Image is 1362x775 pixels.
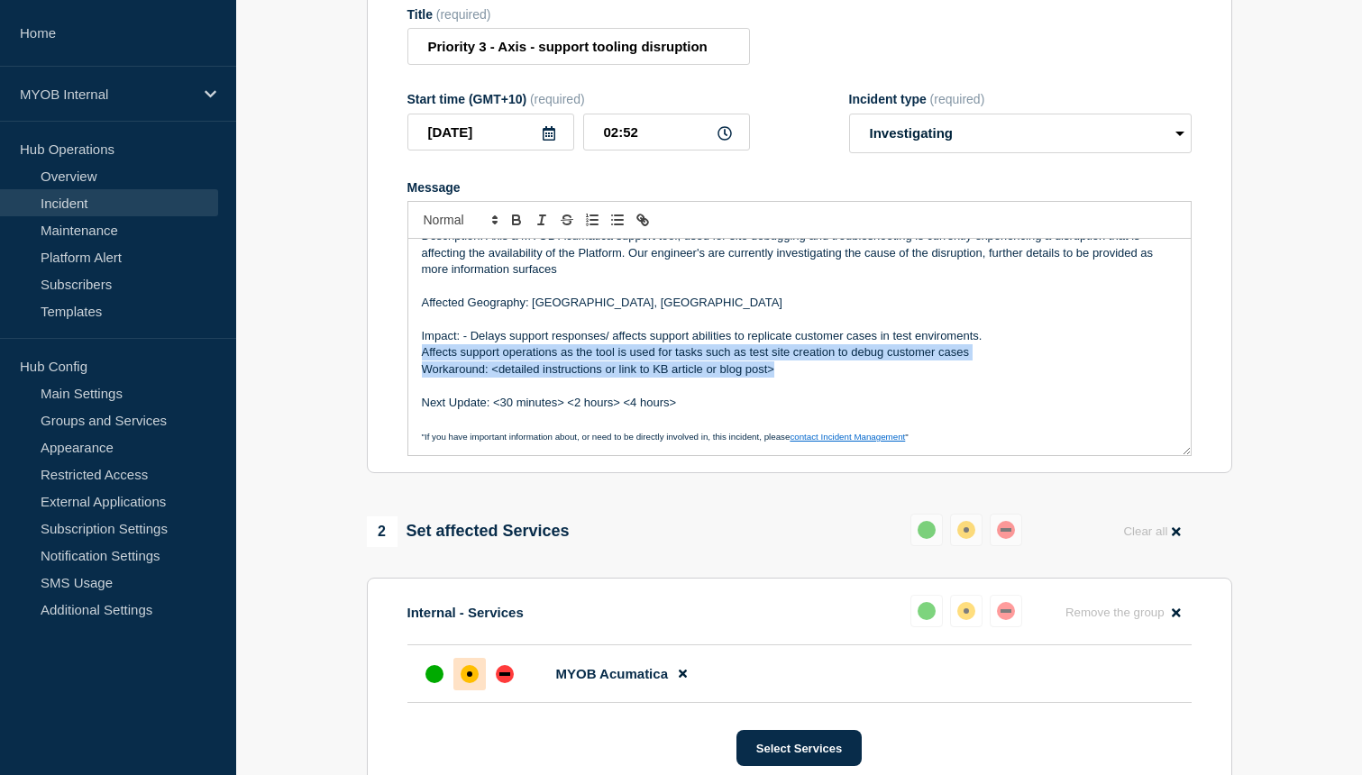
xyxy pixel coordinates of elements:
span: "If you have important information about, or need to be directly involved in, this incident, please [422,432,791,442]
span: 2 [367,516,398,547]
button: down [990,595,1022,627]
a: contact Incident Management [790,432,905,442]
div: Start time (GMT+10) [407,92,750,106]
button: Select Services [736,730,862,766]
div: Message [408,239,1191,455]
button: affected [950,514,983,546]
div: Set affected Services [367,516,570,547]
div: Message [407,180,1192,195]
div: up [425,665,443,683]
button: Toggle link [630,209,655,231]
div: down [496,665,514,683]
button: up [910,595,943,627]
button: down [990,514,1022,546]
p: Internal - Services [407,605,524,620]
p: Impact: - Delays support responses/ affects support abilities to replicate customer cases in test... [422,328,1177,344]
p: Affects support operations as the tool is used for tasks such as test site creation to debug cust... [422,344,1177,360]
button: Remove the group [1055,595,1192,630]
div: Title [407,7,750,22]
span: (required) [930,92,985,106]
div: down [997,602,1015,620]
input: YYYY-MM-DD [407,114,574,150]
div: Incident type [849,92,1192,106]
input: HH:MM [583,114,750,150]
button: Toggle strikethrough text [554,209,580,231]
div: up [918,602,936,620]
p: Affected Geography: [GEOGRAPHIC_DATA], [GEOGRAPHIC_DATA] [422,295,1177,311]
button: up [910,514,943,546]
p: Description: Axis a MYOB Acumatica support tool, used for site debugging and troubleshooting is c... [422,228,1177,278]
div: affected [957,521,975,539]
span: Remove the group [1065,606,1165,619]
input: Title [407,28,750,65]
button: Clear all [1112,514,1191,549]
div: affected [957,602,975,620]
div: down [997,521,1015,539]
span: MYOB Acumatica [556,666,668,681]
div: up [918,521,936,539]
button: Toggle bulleted list [605,209,630,231]
button: Toggle bold text [504,209,529,231]
button: affected [950,595,983,627]
span: Font size [416,209,504,231]
select: Incident type [849,114,1192,153]
span: " [905,432,908,442]
div: affected [461,665,479,683]
p: Workaround: <detailed instructions or link to KB article or blog post> [422,361,1177,378]
p: MYOB Internal [20,87,193,102]
span: (required) [436,7,491,22]
button: Toggle ordered list [580,209,605,231]
button: Toggle italic text [529,209,554,231]
span: (required) [530,92,585,106]
p: Next Update: <30 minutes> <2 hours> <4 hours> [422,395,1177,411]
